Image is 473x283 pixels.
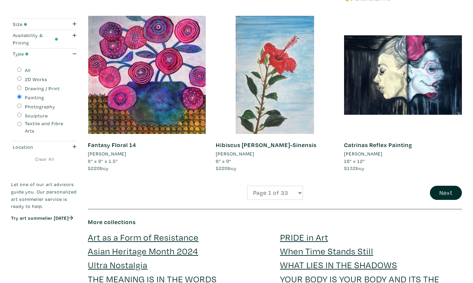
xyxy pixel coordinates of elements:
[88,141,136,149] a: Fantasy Floral 14
[216,150,334,157] a: [PERSON_NAME]
[25,103,55,110] label: Photography
[280,231,328,243] a: PRIDE in Art
[216,141,316,149] a: Hibiscus [PERSON_NAME]-Sinensis
[25,76,47,83] label: 2D Works
[216,165,228,171] span: $220
[88,165,100,171] span: $220
[25,112,48,119] label: Sculpture
[344,158,365,164] span: 16" x 12"
[430,186,462,200] button: Next
[88,231,199,243] a: Art as a Form of Resistance
[11,141,78,152] button: Location
[88,218,462,226] h6: More collections
[216,158,231,164] span: 6" x 9"
[88,158,118,164] span: 8" x 8" x 1.5"
[344,141,412,149] a: Catrinas Reflex Painting
[11,30,78,48] button: Availability & Pricing
[25,67,31,74] label: All
[13,143,58,151] div: Location
[88,245,198,257] a: Asian Heritage Month 2024
[88,259,147,271] a: Ultra Nostalgia
[25,120,72,134] label: Textile and Fibre Arts
[25,94,44,101] label: Painting
[88,165,109,171] span: buy
[11,181,78,210] p: Let one of our art advisors guide you. Our personalized art sommelier service is ready to help.
[280,259,397,271] a: WHAT LIES IN THE SHADOWS
[11,155,78,163] a: Clear All
[344,165,356,171] span: $132
[344,165,365,171] span: buy
[216,165,237,171] span: buy
[13,21,58,28] div: Size
[13,32,58,46] div: Availability & Pricing
[88,150,206,157] a: [PERSON_NAME]
[11,48,78,60] button: Type
[11,215,73,221] a: Try art sommelier [DATE]
[344,150,382,157] li: [PERSON_NAME]
[13,50,58,58] div: Type
[11,19,78,30] button: Size
[216,150,254,157] li: [PERSON_NAME]
[280,245,373,257] a: When Time Stands Still
[11,228,78,242] iframe: Customer reviews powered by Trustpilot
[25,85,60,92] label: Drawing / Print
[344,150,462,157] a: [PERSON_NAME]
[88,150,126,157] li: [PERSON_NAME]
